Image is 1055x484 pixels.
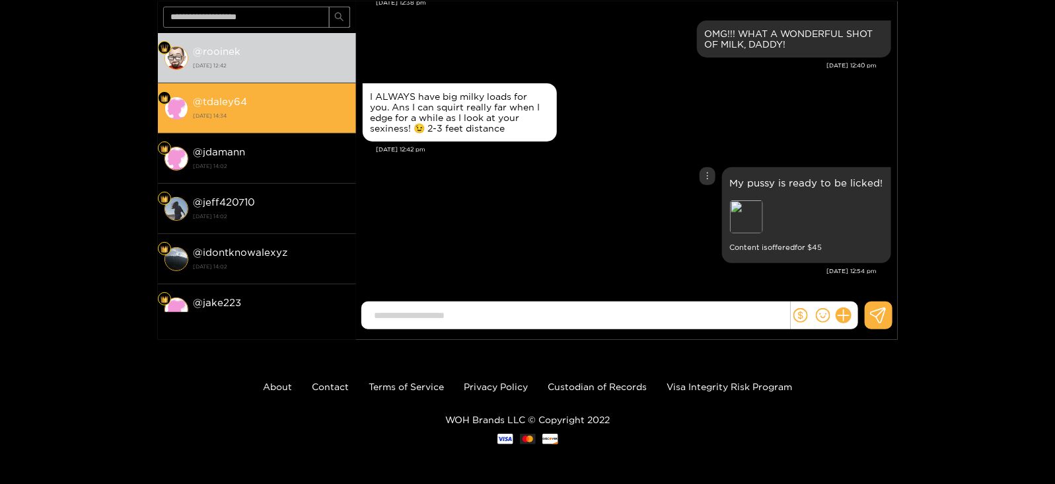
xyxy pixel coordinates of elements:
strong: [DATE] 14:02 [194,210,349,222]
a: Visa Integrity Risk Program [667,382,792,391]
p: My pussy is ready to be licked! [730,175,883,190]
img: Fan Level [161,44,168,52]
div: I ALWAYS have big milky loads for you. Ans I can squirt really far when I edge for a while as I l... [371,91,549,134]
a: Terms of Service [369,382,444,391]
div: Sep. 16, 12:54 pm [722,167,891,263]
img: conversation [164,97,188,120]
div: OMG!!! WHAT A WONDERFUL SHOT OF MILK, DADDY! [705,28,883,50]
div: [DATE] 12:40 pm [363,61,877,70]
img: conversation [164,197,188,221]
img: Fan Level [161,145,168,153]
img: Fan Level [161,245,168,253]
small: Content is offered for $ 45 [730,240,883,255]
div: [DATE] 12:54 pm [363,266,877,276]
strong: @ jdamann [194,146,246,157]
strong: @ tdaley64 [194,96,248,107]
strong: [DATE] 14:02 [194,160,349,172]
img: conversation [164,147,188,171]
strong: [DATE] 14:02 [194,311,349,323]
img: conversation [164,247,188,271]
img: Fan Level [161,296,168,303]
button: search [329,7,350,28]
strong: [DATE] 12:42 [194,60,349,71]
div: Sep. 16, 12:40 pm [697,20,891,58]
strong: @ jeff420710 [194,196,256,208]
a: About [263,382,292,391]
div: [DATE] 12:42 pm [377,145,891,154]
span: smile [816,308,830,323]
span: more [703,171,712,181]
img: Fan Level [161,95,168,102]
strong: [DATE] 14:34 [194,110,349,122]
strong: @ jake223 [194,297,242,308]
strong: [DATE] 14:02 [194,261,349,272]
img: conversation [164,298,188,321]
span: search [334,12,344,23]
a: Privacy Policy [464,382,528,391]
div: Sep. 16, 12:42 pm [363,83,557,141]
strong: @ rooinek [194,46,241,57]
img: Fan Level [161,195,168,203]
strong: @ idontknowalexyz [194,247,288,258]
button: dollar [791,305,811,325]
span: dollar [793,308,808,323]
a: Contact [312,382,349,391]
img: conversation [164,46,188,70]
a: Custodian of Records [548,382,647,391]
